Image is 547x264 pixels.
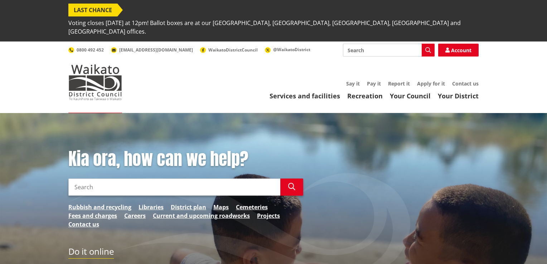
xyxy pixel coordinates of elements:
[139,203,164,211] a: Libraries
[367,80,381,87] a: Pay it
[171,203,206,211] a: District plan
[68,179,280,196] input: Search input
[68,16,479,38] span: Voting closes [DATE] at 12pm! Ballot boxes are at our [GEOGRAPHIC_DATA], [GEOGRAPHIC_DATA], [GEOG...
[119,47,193,53] span: [EMAIL_ADDRESS][DOMAIN_NAME]
[208,47,258,53] span: WaikatoDistrictCouncil
[417,80,445,87] a: Apply for it
[153,211,250,220] a: Current and upcoming roadworks
[68,246,114,259] h2: Do it online
[200,47,258,53] a: WaikatoDistrictCouncil
[346,80,360,87] a: Say it
[273,47,310,53] span: @WaikatoDistrict
[68,203,131,211] a: Rubbish and recycling
[236,203,268,211] a: Cemeteries
[68,64,122,100] img: Waikato District Council - Te Kaunihera aa Takiwaa o Waikato
[68,220,99,229] a: Contact us
[111,47,193,53] a: [EMAIL_ADDRESS][DOMAIN_NAME]
[265,47,310,53] a: @WaikatoDistrict
[452,80,479,87] a: Contact us
[388,80,410,87] a: Report it
[68,4,117,16] span: LAST CHANCE
[347,92,383,100] a: Recreation
[257,211,280,220] a: Projects
[77,47,104,53] span: 0800 492 452
[213,203,229,211] a: Maps
[438,92,479,100] a: Your District
[124,211,146,220] a: Careers
[68,149,303,170] h1: Kia ora, how can we help?
[438,44,479,57] a: Account
[270,92,340,100] a: Services and facilities
[68,47,104,53] a: 0800 492 452
[390,92,431,100] a: Your Council
[343,44,435,57] input: Search input
[68,211,117,220] a: Fees and charges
